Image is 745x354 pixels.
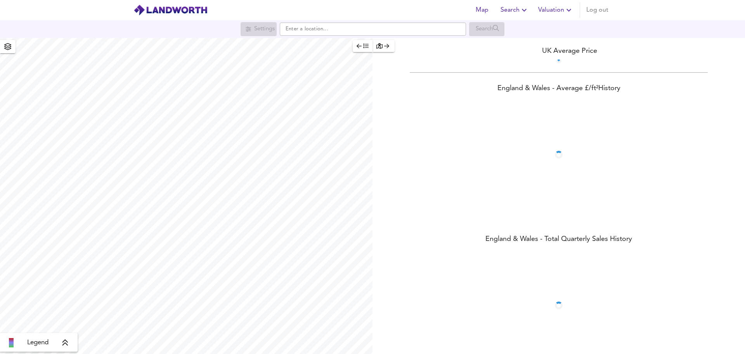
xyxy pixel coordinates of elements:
span: Legend [27,338,49,347]
span: Log out [586,5,608,16]
button: Valuation [535,2,577,18]
div: UK Average Price [372,46,745,56]
span: Map [473,5,491,16]
div: England & Wales - Total Quarterly Sales History [372,234,745,245]
span: Search [501,5,529,16]
input: Enter a location... [280,23,466,36]
div: Search for a location first or explore the map [469,22,504,36]
div: Search for a location first or explore the map [241,22,277,36]
button: Search [497,2,532,18]
button: Map [470,2,494,18]
button: Log out [583,2,612,18]
img: logo [133,4,208,16]
div: England & Wales - Average £/ ft² History [372,84,745,94]
span: Valuation [538,5,573,16]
